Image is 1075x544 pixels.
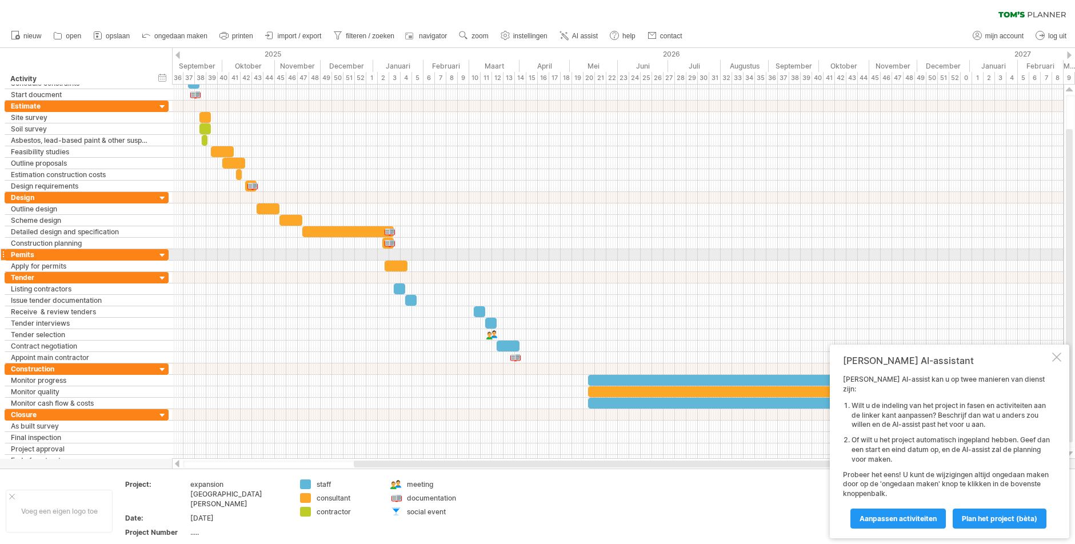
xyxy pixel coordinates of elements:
[275,60,321,72] div: November 2025
[572,72,584,84] div: 19
[1006,72,1018,84] div: 4
[11,295,150,306] div: Issue tender documentation
[984,72,995,84] div: 2
[709,72,721,84] div: 31
[11,386,150,397] div: Monitor quality
[789,72,801,84] div: 38
[275,72,286,84] div: 45
[11,181,150,191] div: Design requirements
[190,527,286,537] div: .....
[217,29,257,43] a: printen
[595,72,606,84] div: 21
[346,32,394,40] span: filteren / zoeken
[423,60,469,72] div: Februari 2026
[206,72,218,84] div: 39
[519,60,570,72] div: April 2026
[660,32,682,40] span: contact
[125,527,188,537] div: Project Number
[298,72,309,84] div: 47
[607,29,639,43] a: help
[11,226,150,237] div: Detailed design and specification
[11,192,150,203] div: Design
[23,32,41,40] span: nieuw
[10,73,150,85] div: Activity
[11,375,150,386] div: Monitor progress
[812,72,824,84] div: 40
[11,352,150,363] div: Appoint main contractor
[538,72,549,84] div: 16
[513,32,548,40] span: instellingen
[11,203,150,214] div: Outline design
[343,72,355,84] div: 51
[1033,29,1070,43] a: log uit
[11,272,150,283] div: Tender
[664,72,675,84] div: 27
[819,60,869,72] div: Oktober 2026
[721,60,769,72] div: Augustus 2026
[446,72,458,84] div: 8
[309,72,321,84] div: 48
[172,72,183,84] div: 36
[869,60,917,72] div: November 2026
[668,60,721,72] div: Juli 2026
[549,72,561,84] div: 17
[125,513,188,523] div: Date:
[423,72,435,84] div: 6
[675,72,686,84] div: 28
[8,29,45,43] a: nieuw
[835,72,846,84] div: 42
[801,72,812,84] div: 39
[629,72,641,84] div: 24
[66,32,81,40] span: open
[584,72,595,84] div: 20
[286,72,298,84] div: 46
[1048,32,1066,40] span: log uit
[11,306,150,317] div: Receive & review tenders
[262,29,325,43] a: import / export
[11,432,150,443] div: Final inspection
[953,509,1046,529] a: Plan het project (bèta)
[317,507,379,517] div: contractor
[190,513,286,523] div: [DATE]
[915,72,926,84] div: 49
[970,60,1018,72] div: Januari 2027
[11,329,150,340] div: Tender selection
[995,72,1006,84] div: 3
[11,215,150,226] div: Scheme design
[90,29,133,43] a: opslaan
[190,479,286,509] div: expansion [GEOGRAPHIC_DATA][PERSON_NAME]
[139,29,211,43] a: ongedaan maken
[570,60,618,72] div: Mei 2026
[1029,72,1041,84] div: 6
[378,72,389,84] div: 2
[11,249,150,260] div: Pemits
[961,72,972,84] div: 0
[526,72,538,84] div: 15
[618,72,629,84] div: 23
[330,29,398,43] a: filteren / zoeken
[407,493,469,503] div: documentation
[435,72,446,84] div: 7
[195,72,206,84] div: 38
[1018,60,1064,72] div: Februari 2027
[1052,72,1064,84] div: 8
[766,72,778,84] div: 36
[401,72,412,84] div: 4
[407,507,469,517] div: social event
[183,72,195,84] div: 37
[686,72,698,84] div: 29
[622,32,636,40] span: help
[850,509,946,529] a: Aanpassen activiteiten
[458,72,469,84] div: 9
[652,72,664,84] div: 26
[11,261,150,271] div: Apply for permits
[11,409,150,420] div: Closure
[218,72,229,84] div: 40
[321,72,332,84] div: 49
[232,32,253,40] span: printen
[403,29,450,43] a: navigator
[11,89,150,100] div: Start doucment
[481,72,492,84] div: 11
[373,60,423,72] div: Januari 2026
[561,72,572,84] div: 18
